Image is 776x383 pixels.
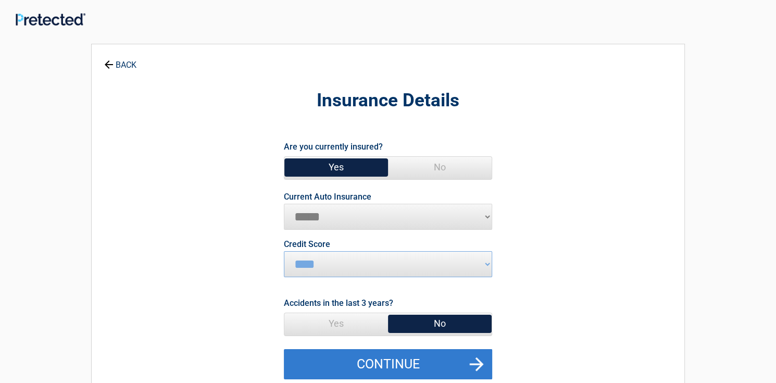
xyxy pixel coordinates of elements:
[284,157,388,178] span: Yes
[149,89,627,113] h2: Insurance Details
[284,140,383,154] label: Are you currently insured?
[388,157,492,178] span: No
[16,13,85,26] img: Main Logo
[388,313,492,334] span: No
[284,296,393,310] label: Accidents in the last 3 years?
[284,240,330,249] label: Credit Score
[284,349,492,379] button: Continue
[284,193,371,201] label: Current Auto Insurance
[102,51,139,69] a: BACK
[284,313,388,334] span: Yes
